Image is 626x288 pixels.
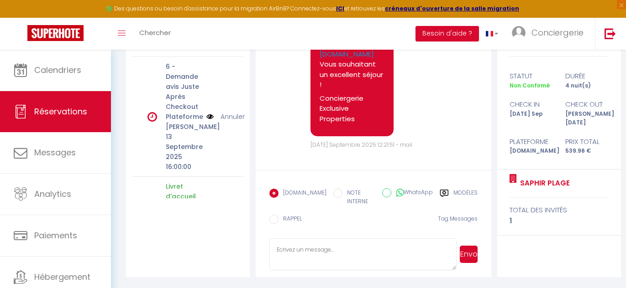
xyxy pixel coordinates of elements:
[132,18,178,50] a: Chercher
[504,71,559,82] div: statut
[559,110,615,127] div: [PERSON_NAME] [DATE]
[559,82,615,90] div: 4 nuit(s)
[336,5,344,12] a: ICI
[279,215,302,225] label: RAPPEL
[505,18,595,50] a: ... Conciergerie
[504,147,559,155] div: [DOMAIN_NAME]
[34,188,71,200] span: Analytics
[504,99,559,110] div: check in
[139,28,171,37] span: Chercher
[510,216,609,226] div: 1
[166,62,200,122] p: 6 - Demande avis Juste Après Checkout Plateforme
[34,64,81,76] span: Calendriers
[504,110,559,127] div: [DATE] Sep
[559,147,615,155] div: 539.96 €
[279,189,326,199] label: [DOMAIN_NAME]
[221,112,245,122] a: Annuler
[34,230,77,241] span: Paiements
[385,5,519,12] a: créneaux d'ouverture de la salle migration
[27,25,84,41] img: Super Booking
[453,189,478,207] label: Modèles
[320,39,374,59] a: [URL][DOMAIN_NAME]
[416,26,479,41] button: Besoin d'aide ?
[504,136,559,147] div: Plateforme
[206,112,214,122] img: NO IMAGE
[559,99,615,110] div: check out
[510,82,550,89] span: Non Confirmé
[391,188,433,198] label: WhatsApp
[166,122,200,172] p: [PERSON_NAME] 13 Septembre 2025 16:00:00
[34,106,87,117] span: Réservations
[34,271,90,283] span: Hébergement
[438,215,478,222] span: Tag Messages
[460,246,478,263] button: Envoyer
[7,4,35,31] button: Ouvrir le widget de chat LiveChat
[320,93,384,124] p: Conciergerie Exclusive Properties
[310,141,412,149] span: [DATE] Septembre 2025 12:21:51 - mail
[517,178,570,189] a: Saphir Plage
[166,181,200,221] p: Livret d'accueil Saphir Plage
[512,26,526,40] img: ...
[559,71,615,82] div: durée
[34,147,76,158] span: Messages
[320,59,384,90] p: Vous souhaitant un excellent séjour !
[605,28,616,39] img: logout
[559,136,615,147] div: Prix total
[531,27,584,38] span: Conciergerie
[342,189,375,206] label: NOTE INTERNE
[510,205,609,216] div: total des invités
